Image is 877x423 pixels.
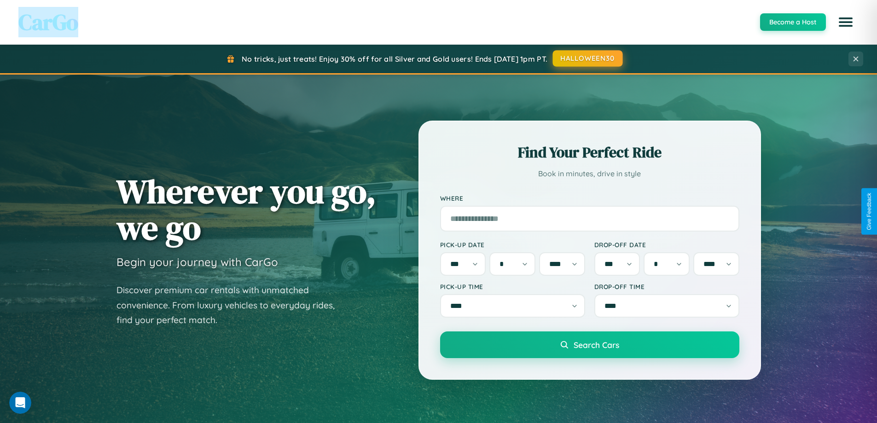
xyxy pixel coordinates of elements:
[760,13,826,31] button: Become a Host
[116,283,347,328] p: Discover premium car rentals with unmatched convenience. From luxury vehicles to everyday rides, ...
[594,283,739,290] label: Drop-off Time
[594,241,739,249] label: Drop-off Date
[833,9,859,35] button: Open menu
[18,7,78,37] span: CarGo
[9,392,31,414] iframe: Intercom live chat
[440,331,739,358] button: Search Cars
[116,255,278,269] h3: Begin your journey with CarGo
[116,173,376,246] h1: Wherever you go, we go
[242,54,547,64] span: No tricks, just treats! Enjoy 30% off for all Silver and Gold users! Ends [DATE] 1pm PT.
[553,50,623,67] button: HALLOWEEN30
[440,283,585,290] label: Pick-up Time
[574,340,619,350] span: Search Cars
[440,194,739,202] label: Where
[866,193,872,230] div: Give Feedback
[440,167,739,180] p: Book in minutes, drive in style
[440,142,739,162] h2: Find Your Perfect Ride
[440,241,585,249] label: Pick-up Date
